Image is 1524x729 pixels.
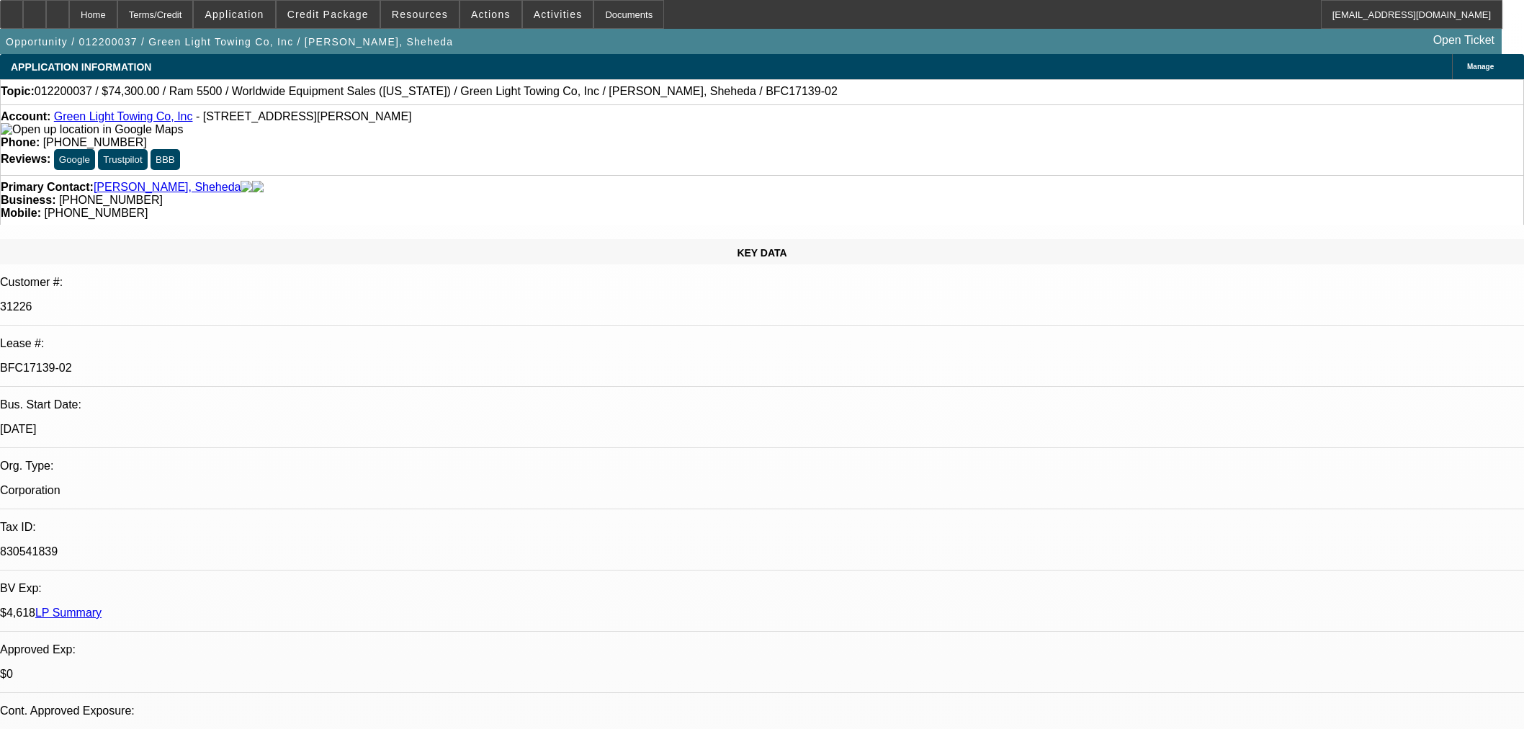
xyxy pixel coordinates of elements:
[196,110,412,122] span: - [STREET_ADDRESS][PERSON_NAME]
[1,136,40,148] strong: Phone:
[1,123,183,135] a: View Google Maps
[277,1,380,28] button: Credit Package
[1,207,41,219] strong: Mobile:
[1,181,94,194] strong: Primary Contact:
[392,9,448,20] span: Resources
[194,1,274,28] button: Application
[252,181,264,194] img: linkedin-icon.png
[460,1,521,28] button: Actions
[54,110,193,122] a: Green Light Towing Co, Inc
[1467,63,1494,71] span: Manage
[287,9,369,20] span: Credit Package
[98,149,147,170] button: Trustpilot
[11,61,151,73] span: APPLICATION INFORMATION
[1,85,35,98] strong: Topic:
[1,194,55,206] strong: Business:
[6,36,453,48] span: Opportunity / 012200037 / Green Light Towing Co, Inc / [PERSON_NAME], Sheheda
[44,207,148,219] span: [PHONE_NUMBER]
[35,607,102,619] a: LP Summary
[1,110,50,122] strong: Account:
[534,9,583,20] span: Activities
[737,247,786,259] span: KEY DATA
[54,149,95,170] button: Google
[35,85,838,98] span: 012200037 / $74,300.00 / Ram 5500 / Worldwide Equipment Sales ([US_STATE]) / Green Light Towing C...
[471,9,511,20] span: Actions
[43,136,147,148] span: [PHONE_NUMBER]
[241,181,252,194] img: facebook-icon.png
[151,149,180,170] button: BBB
[381,1,459,28] button: Resources
[1,153,50,165] strong: Reviews:
[1427,28,1500,53] a: Open Ticket
[94,181,241,194] a: [PERSON_NAME], Sheheda
[205,9,264,20] span: Application
[1,123,183,136] img: Open up location in Google Maps
[523,1,593,28] button: Activities
[59,194,163,206] span: [PHONE_NUMBER]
